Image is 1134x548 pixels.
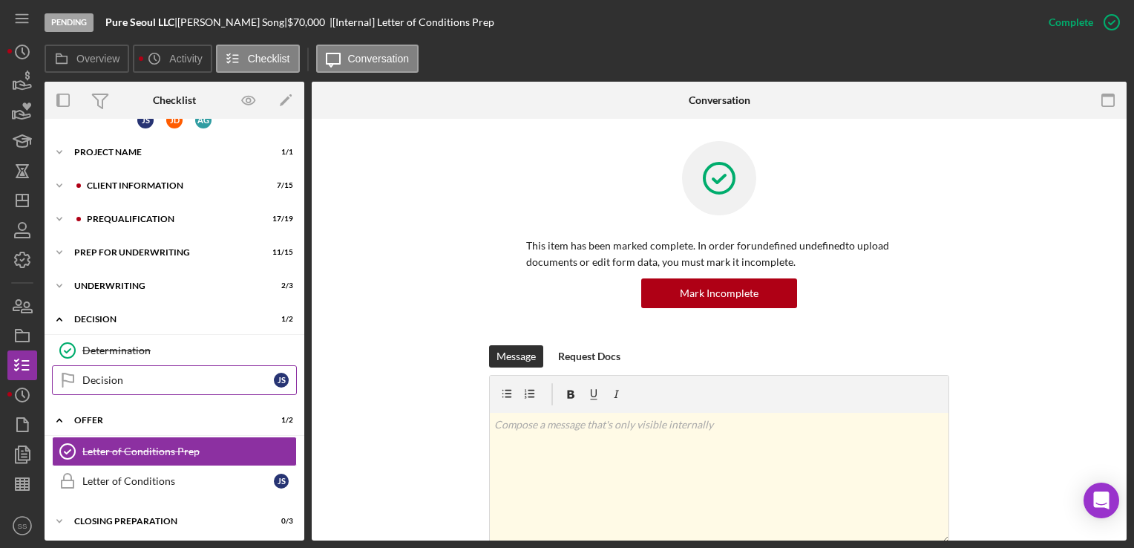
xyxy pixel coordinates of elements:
div: 0 / 3 [266,517,293,526]
div: J S [274,373,289,388]
button: Overview [45,45,129,73]
label: Checklist [248,53,290,65]
button: Activity [133,45,212,73]
div: Letter of Conditions Prep [82,446,296,457]
a: Determination [52,336,297,365]
div: Client Information [87,181,256,190]
div: Message [496,345,536,368]
button: Message [489,345,543,368]
label: Activity [169,53,202,65]
div: Conversation [689,94,750,106]
div: J S [274,474,289,489]
div: Pending [45,13,94,32]
div: Decision [74,315,256,324]
div: Offer [74,416,256,425]
div: Determination [82,345,296,356]
div: Open Intercom Messenger [1084,483,1119,518]
div: 7 / 15 [266,181,293,190]
div: Project Name [74,148,256,157]
text: SS [18,522,27,530]
b: Pure Seoul LLC [105,16,174,28]
div: Checklist [153,94,196,106]
div: 1 / 1 [266,148,293,157]
div: Prep for Underwriting [74,248,256,257]
a: DecisionJS [52,365,297,395]
div: Underwriting [74,281,256,290]
button: Request Docs [551,345,628,368]
div: Mark Incomplete [680,278,758,308]
div: Letter of Conditions [82,475,274,487]
div: [PERSON_NAME] Song | [177,16,287,28]
span: $70,000 [287,16,325,28]
button: Conversation [316,45,419,73]
div: Request Docs [558,345,620,368]
div: A G [195,112,212,128]
div: Prequalification [87,215,256,224]
div: | [105,16,177,28]
label: Conversation [348,53,410,65]
p: This item has been marked complete. In order for undefined undefined to upload documents or edit ... [526,238,912,271]
button: SS [7,511,37,541]
button: Checklist [216,45,300,73]
label: Overview [76,53,119,65]
div: 1 / 2 [266,315,293,324]
div: | [Internal] Letter of Conditions Prep [330,16,494,28]
div: 17 / 19 [266,215,293,224]
a: Letter of Conditions Prep [52,437,297,466]
button: Mark Incomplete [641,278,797,308]
div: 1 / 2 [266,416,293,425]
div: 11 / 15 [266,248,293,257]
button: Complete [1034,7,1127,37]
div: Closing Preparation [74,517,256,526]
div: J D [166,112,183,128]
a: Letter of ConditionsJS [52,466,297,496]
div: Complete [1049,7,1093,37]
div: J S [137,112,154,128]
div: Decision [82,374,274,386]
div: 2 / 3 [266,281,293,290]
